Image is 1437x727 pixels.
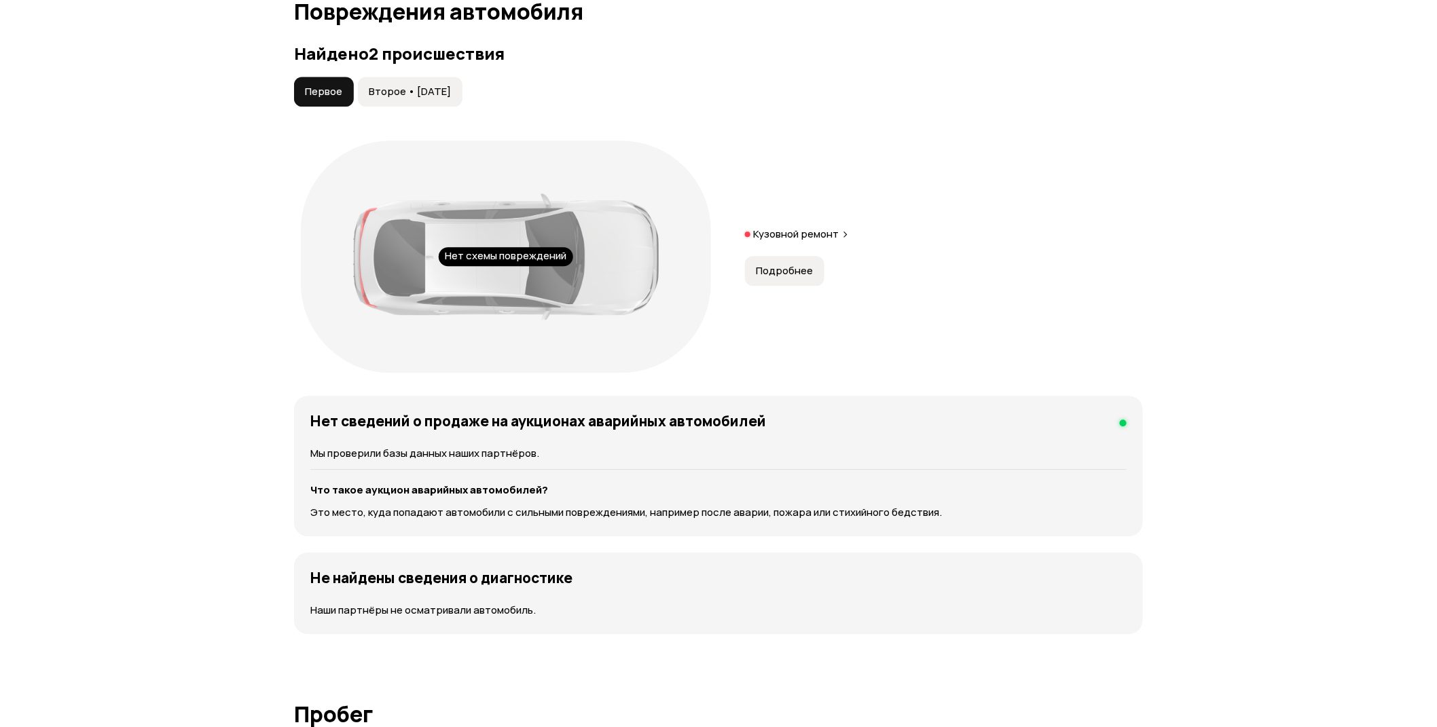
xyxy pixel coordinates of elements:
p: Мы проверили базы данных наших партнёров. [310,446,1127,461]
span: Второе • [DATE] [369,85,451,98]
strong: Что такое аукцион аварийных автомобилей? [310,483,548,497]
button: Второе • [DATE] [358,77,462,107]
span: Подробнее [756,264,813,278]
h4: Не найдены сведения о диагностике [310,569,572,586]
h3: Найдено 2 происшествия [294,44,1143,63]
div: Нет схемы повреждений [439,247,573,266]
button: Первое [294,77,354,107]
p: Это место, куда попадают автомобили с сильными повреждениями, например после аварии, пожара или с... [310,505,1127,520]
p: Наши партнёры не осматривали автомобиль. [310,603,1127,618]
span: Первое [305,85,342,98]
h4: Нет сведений о продаже на аукционах аварийных автомобилей [310,412,766,430]
p: Кузовной ремонт [753,227,839,241]
h1: Пробег [294,702,1143,726]
button: Подробнее [745,256,824,286]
